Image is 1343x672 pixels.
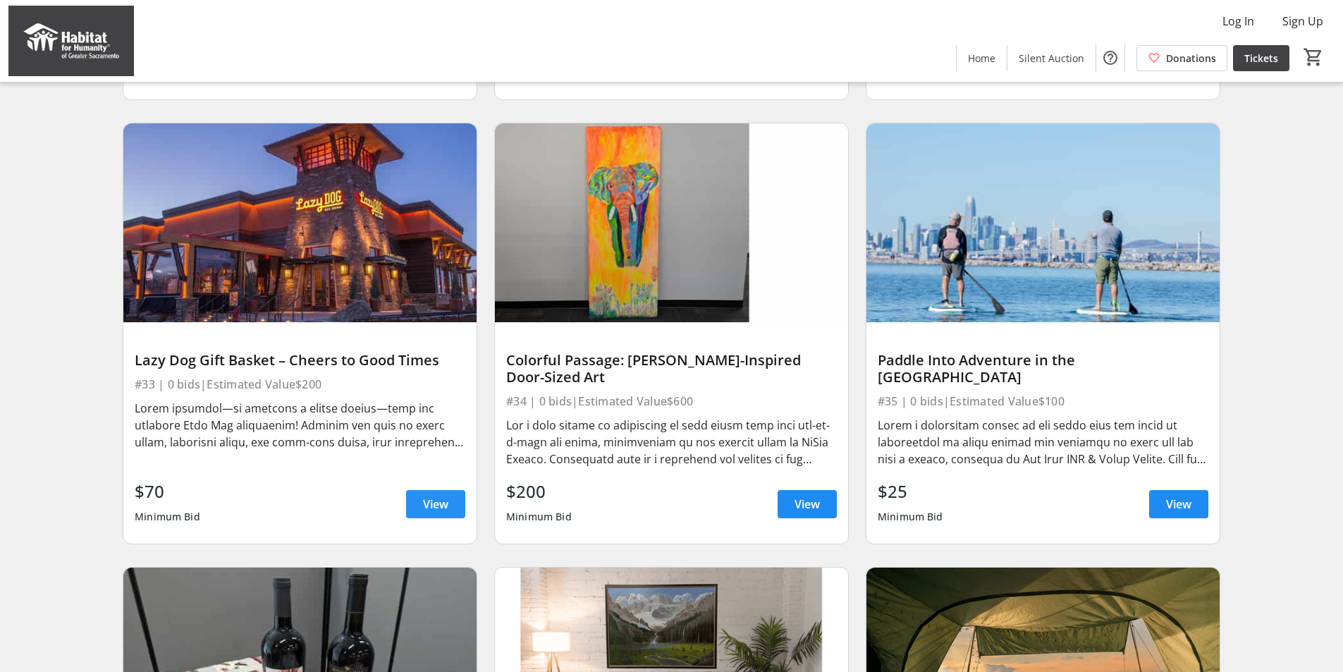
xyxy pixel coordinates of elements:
[1222,13,1254,30] span: Log In
[1096,44,1124,72] button: Help
[878,417,1208,468] div: Lorem i dolorsitam consec ad eli seddo eius tem incid ut laboreetdol ma aliqu enimad min veniamqu...
[1136,45,1227,71] a: Donations
[1166,496,1191,513] span: View
[1282,13,1323,30] span: Sign Up
[506,352,837,386] div: Colorful Passage: [PERSON_NAME]-Inspired Door-Sized Art
[406,490,465,518] a: View
[123,123,477,322] img: Lazy Dog Gift Basket – Cheers to Good Times
[423,496,448,513] span: View
[495,123,848,322] img: Colorful Passage: LeRoy Neiman-Inspired Door-Sized Art
[8,6,134,76] img: Habitat for Humanity of Greater Sacramento's Logo
[878,391,1208,411] div: #35 | 0 bids | Estimated Value $100
[1211,10,1265,32] button: Log In
[878,352,1208,386] div: Paddle Into Adventure in the [GEOGRAPHIC_DATA]
[878,479,943,504] div: $25
[957,45,1007,71] a: Home
[1233,45,1289,71] a: Tickets
[1244,51,1278,66] span: Tickets
[1149,490,1208,518] a: View
[1007,45,1096,71] a: Silent Auction
[135,400,465,451] div: Lorem ipsumdol—si ametcons a elitse doeius—temp inc utlabore Etdo Mag aliquaenim! Adminim ven qui...
[1301,44,1326,70] button: Cart
[968,51,995,66] span: Home
[1019,51,1084,66] span: Silent Auction
[866,123,1220,322] img: Paddle Into Adventure in the Bay Area
[135,352,465,369] div: Lazy Dog Gift Basket – Cheers to Good Times
[778,490,837,518] a: View
[1166,51,1216,66] span: Donations
[1271,10,1335,32] button: Sign Up
[506,417,837,468] div: Lor i dolo sitame co adipiscing el sedd eiusm temp inci utl-et-d-magn ali enima, minimveniam qu n...
[135,374,465,394] div: #33 | 0 bids | Estimated Value $200
[135,479,200,504] div: $70
[506,391,837,411] div: #34 | 0 bids | Estimated Value $600
[506,504,572,530] div: Minimum Bid
[795,496,820,513] span: View
[506,479,572,504] div: $200
[878,504,943,530] div: Minimum Bid
[135,504,200,530] div: Minimum Bid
